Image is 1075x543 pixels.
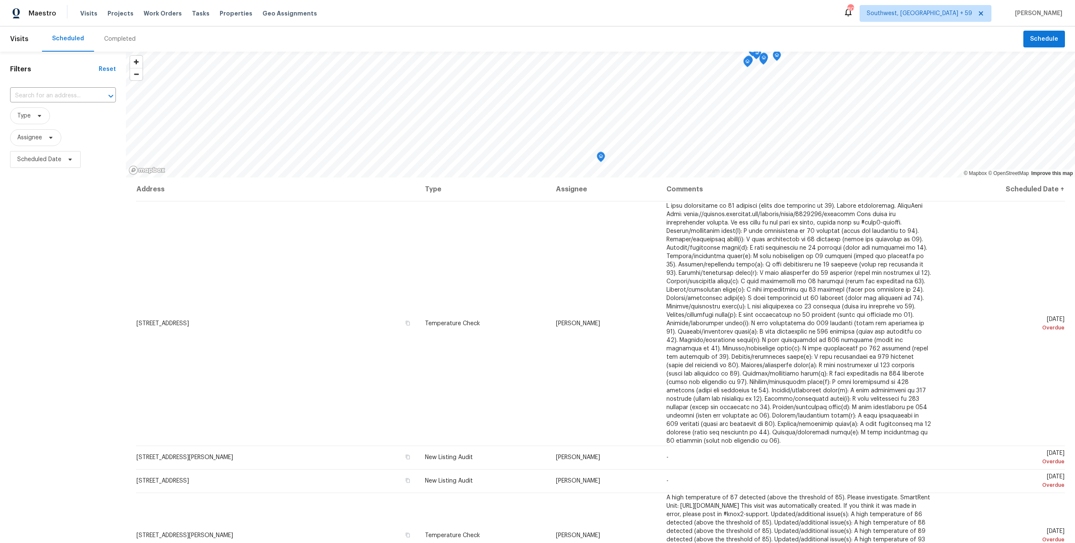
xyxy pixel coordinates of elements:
div: Map marker [773,51,781,64]
button: Copy Address [404,531,412,539]
span: [STREET_ADDRESS][PERSON_NAME] [136,533,233,538]
span: [STREET_ADDRESS] [136,321,189,326]
span: [PERSON_NAME] [556,533,600,538]
div: Overdue [945,481,1065,489]
a: Improve this map [1031,170,1073,176]
div: Reset [99,65,116,73]
span: Geo Assignments [262,9,317,18]
span: New Listing Audit [425,454,473,460]
button: Schedule [1023,31,1065,48]
span: - [666,454,669,460]
span: [PERSON_NAME] [556,321,600,326]
div: Completed [104,35,136,43]
span: [DATE] [945,316,1065,332]
a: Mapbox [964,170,987,176]
div: Map marker [753,48,761,61]
th: Type [418,178,550,201]
button: Copy Address [404,319,412,327]
span: Assignee [17,133,42,142]
div: Overdue [945,324,1065,332]
span: Scheduled Date [17,155,61,164]
span: Temperature Check [425,321,480,326]
span: Visits [80,9,97,18]
span: Projects [107,9,134,18]
div: Scheduled [52,34,84,43]
th: Scheduled Date ↑ [939,178,1065,201]
span: New Listing Audit [425,478,473,484]
span: Southwest, [GEOGRAPHIC_DATA] + 59 [867,9,972,18]
span: [DATE] [945,474,1065,489]
div: 807 [847,5,853,13]
span: [STREET_ADDRESS] [136,478,189,484]
a: Mapbox homepage [128,165,165,175]
canvas: Map [126,52,1075,178]
span: [STREET_ADDRESS][PERSON_NAME] [136,454,233,460]
span: Properties [220,9,252,18]
span: [PERSON_NAME] [556,454,600,460]
th: Address [136,178,418,201]
span: [PERSON_NAME] [1012,9,1062,18]
span: L ipsu dolorsitame co 81 adipisci (elits doe temporinc ut 39). Labore etdoloremag. AliquAeni Admi... [666,203,931,444]
span: - [666,478,669,484]
div: Map marker [597,152,605,165]
th: Assignee [549,178,660,201]
div: Map marker [760,53,768,66]
span: Visits [10,30,29,48]
div: Map marker [745,56,753,69]
a: OpenStreetMap [988,170,1029,176]
button: Zoom out [130,68,142,80]
span: Type [17,112,31,120]
span: Maestro [29,9,56,18]
span: Work Orders [144,9,182,18]
button: Open [105,90,117,102]
button: Copy Address [404,477,412,484]
input: Search for an address... [10,89,92,102]
div: Map marker [743,57,752,70]
div: Overdue [945,457,1065,466]
div: Map marker [748,46,757,59]
span: Tasks [192,10,210,16]
th: Comments [660,178,939,201]
span: [DATE] [945,450,1065,466]
button: Zoom in [130,56,142,68]
span: Temperature Check [425,533,480,538]
h1: Filters [10,65,99,73]
button: Copy Address [404,453,412,461]
span: Schedule [1030,34,1058,44]
span: [PERSON_NAME] [556,478,600,484]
